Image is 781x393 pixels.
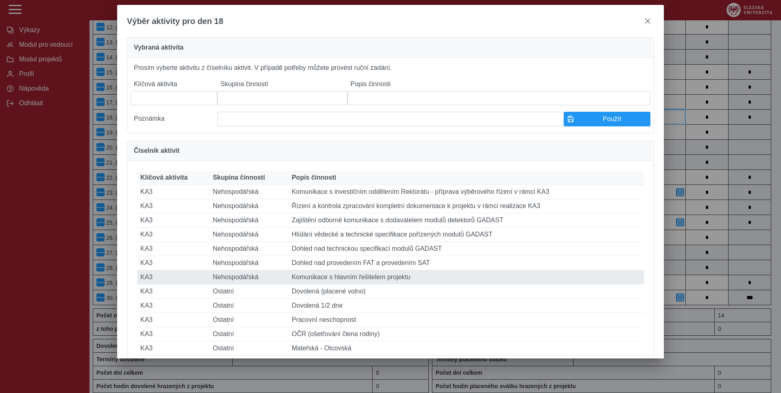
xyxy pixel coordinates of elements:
td: Dohled nad technickou specifikací modulů GADAST [288,242,644,256]
td: KA3 [137,356,209,370]
td: Dovolená (placené volno) [288,284,644,299]
td: Komunikace s investičním oddělením Rektorátu - příprava výběrového řízení v rámci KA3 [288,185,644,199]
td: Nehospodářská [209,199,288,213]
td: Ostatní [209,356,288,370]
td: Ostatní [209,327,288,341]
button: close [641,15,654,28]
span: Vybraná aktivita [134,44,183,51]
td: Mateřská - Otcovská [288,341,644,356]
td: KA3 [137,299,209,313]
td: Nehospodářská [209,256,288,270]
td: KA3 [137,228,209,242]
span: Číselník aktivit [134,148,179,154]
td: Nehospodářská [209,185,288,199]
td: Zajištění odborné komunikace s dodavatelem modulů detektorů GADAST [288,213,644,228]
span: Výběr aktivity pro den 18 [127,17,223,26]
td: KA3 [137,284,209,299]
button: Použít [564,112,650,126]
td: Ostatní [209,313,288,327]
span: Klíčová aktivita [140,174,188,181]
td: KA3 [137,270,209,284]
span: Použít [577,115,647,123]
label: Klíčová aktivita [131,77,217,91]
td: Nehospodářská [209,213,288,228]
label: Poznámka [131,112,217,126]
td: Komunikace s hlavním řešitelem projektu [288,270,644,284]
td: Nehospodářská [209,228,288,242]
td: KA3 [137,256,209,270]
td: Pracovní neschopnost [288,313,644,327]
td: OČR (ošetřování člena rodiny) [288,327,644,341]
label: Popis činnosti [347,77,650,91]
td: KA3 [137,213,209,228]
td: KA3 [137,327,209,341]
td: Dohled nad provedením FAT a provedením SAT [288,256,644,270]
div: Prosím vyberte aktivitu z číselníku aktivit. V případě potřeby můžete provést ruční zadání. [127,58,654,133]
td: KA3 [137,242,209,256]
td: Řízení a kontrola zpracování kompletní dokumentace k projektu v rámci realizace KA3 [288,199,644,213]
td: Nehospodářská [209,270,288,284]
td: KA3 [137,313,209,327]
td: Hlídání vědecké a technické specifikace pořízených modulů GADAST [288,228,644,242]
td: [PERSON_NAME], svatba, pohřeb [288,356,644,370]
td: Dovolená 1/2 dne [288,299,644,313]
label: Skupina činností [217,77,347,91]
td: Ostatní [209,299,288,313]
td: KA3 [137,199,209,213]
td: Nehospodářská [209,242,288,256]
td: Ostatní [209,284,288,299]
span: Popis činnosti [292,174,336,181]
span: Skupina činností [213,174,265,181]
td: KA3 [137,341,209,356]
td: KA3 [137,185,209,199]
td: Ostatní [209,341,288,356]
